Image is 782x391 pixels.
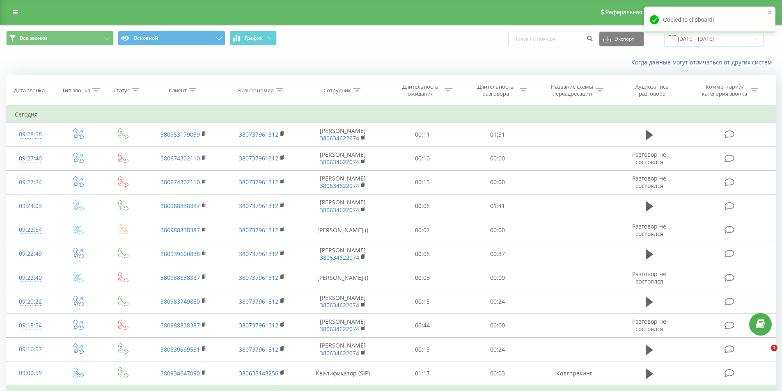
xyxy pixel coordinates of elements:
[15,270,46,286] div: 09:22:40
[701,83,749,97] div: Комментарий/категория звонка
[460,338,535,361] td: 00:24
[460,123,535,146] td: 01:31
[239,321,278,329] a: 380737961312
[320,134,359,142] a: 380634622074
[385,170,460,194] td: 00:15
[15,222,46,238] div: 09:22:54
[385,361,460,386] td: 01:17
[385,146,460,170] td: 00:10
[632,151,666,166] span: Разговор не состоялся
[161,130,200,138] a: 380953179039
[460,266,535,290] td: 00:00
[15,198,46,214] div: 09:24:03
[460,194,535,218] td: 01:41
[301,218,385,242] td: [PERSON_NAME] ()
[245,35,263,41] span: График
[15,174,46,190] div: 09:27:24
[625,83,679,97] div: Аудиозапись разговора
[238,87,274,94] div: Бизнес номер
[632,174,666,190] span: Разговор не состоялся
[767,9,773,17] button: close
[320,349,359,357] a: 380634622074
[460,218,535,242] td: 00:00
[15,365,46,381] div: 09:00:59
[239,178,278,186] a: 380737961312
[320,254,359,261] a: 380634622074
[239,130,278,138] a: 380737961312
[599,32,644,46] button: Экспорт
[301,146,385,170] td: [PERSON_NAME]
[15,246,46,262] div: 09:22:49
[460,290,535,313] td: 00:24
[754,345,774,364] iframe: Intercom live chat
[229,31,277,46] button: График
[605,9,672,16] span: Реферальная программа
[320,301,359,309] a: 380634622074
[508,32,595,46] input: Поиск по номеру
[239,226,278,234] a: 380737961312
[399,83,443,97] div: Длительность ожидания
[320,206,359,214] a: 380634622074
[15,294,46,310] div: 09:20:22
[460,170,535,194] td: 00:00
[320,182,359,190] a: 380634622074
[323,87,351,94] div: Сотрудник
[632,270,666,285] span: Разговор не состоялся
[239,202,278,210] a: 380737961312
[460,313,535,337] td: 00:00
[169,87,187,94] div: Клиент
[320,325,359,333] a: 380634622074
[161,321,200,329] a: 380988838387
[385,242,460,266] td: 00:08
[161,369,200,377] a: 380934647090
[632,222,666,238] span: Разговор не состоялся
[7,106,776,123] td: Сегодня
[460,361,535,386] td: 00:03
[385,338,460,361] td: 00:13
[6,31,114,46] button: Все звонки
[632,318,666,333] span: Разговор не состоялся
[239,345,278,353] a: 380737961312
[161,202,200,210] a: 380988838387
[301,361,385,386] td: Квалификатор (SIP)
[161,345,200,353] a: 380639999531
[239,250,278,258] a: 380737961312
[20,35,47,41] span: Все звонки
[113,87,130,94] div: Статус
[320,158,359,166] a: 380634622074
[631,58,776,66] a: Когда данные могут отличаться от других систем
[385,123,460,146] td: 00:11
[550,83,594,97] div: Название схемы переадресации
[161,250,200,258] a: 380939600838
[385,290,460,313] td: 00:15
[161,154,200,162] a: 380674302110
[301,194,385,218] td: [PERSON_NAME]
[771,345,777,351] span: 1
[301,290,385,313] td: [PERSON_NAME]
[301,266,385,290] td: [PERSON_NAME] ()
[474,83,518,97] div: Длительность разговора
[239,274,278,281] a: 380737961312
[644,7,775,33] div: Copied to clipboard!
[239,369,278,377] a: 380635148256
[161,297,200,305] a: 380983749880
[161,178,200,186] a: 380674302110
[385,266,460,290] td: 00:03
[460,242,535,266] td: 00:37
[239,297,278,305] a: 380737961312
[14,87,45,94] div: Дата звонка
[301,242,385,266] td: [PERSON_NAME]
[161,226,200,234] a: 380988838387
[301,338,385,361] td: [PERSON_NAME]
[535,361,613,386] td: Коллтрекинг
[385,194,460,218] td: 00:08
[239,154,278,162] a: 380737961312
[15,151,46,167] div: 09:27:40
[385,218,460,242] td: 00:02
[15,126,46,142] div: 09:28:58
[118,31,225,46] button: Основной
[62,87,90,94] div: Тип звонка
[15,318,46,334] div: 09:18:54
[301,313,385,337] td: [PERSON_NAME]
[161,274,200,281] a: 380988838387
